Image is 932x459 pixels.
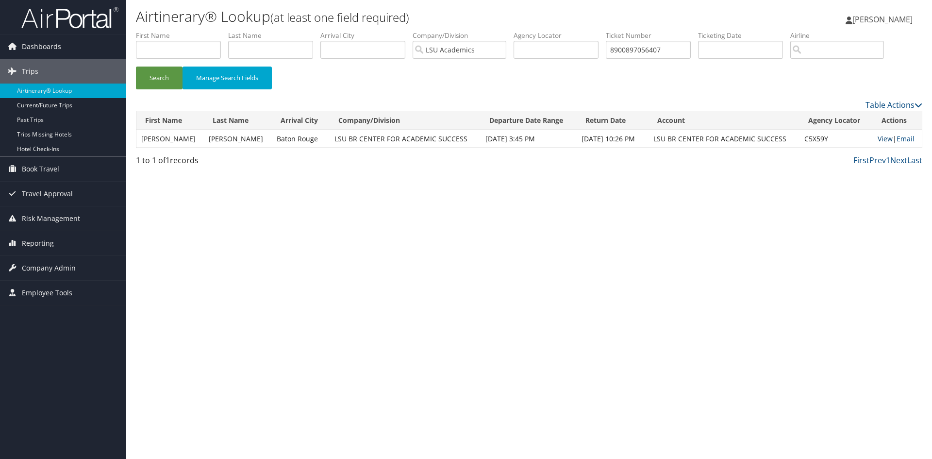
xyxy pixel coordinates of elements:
td: LSU BR CENTER FOR ACADEMIC SUCCESS [649,130,799,148]
span: Trips [22,59,38,84]
span: Company Admin [22,256,76,280]
h1: Airtinerary® Lookup [136,6,660,27]
a: View [878,134,893,143]
td: Baton Rouge [272,130,330,148]
th: Last Name: activate to sort column ascending [204,111,271,130]
a: Table Actions [865,100,922,110]
span: Employee Tools [22,281,72,305]
label: Agency Locator [514,31,606,40]
span: Reporting [22,231,54,255]
label: Airline [790,31,891,40]
td: LSU BR CENTER FOR ACADEMIC SUCCESS [330,130,481,148]
div: 1 to 1 of records [136,154,322,171]
img: airportal-logo.png [21,6,118,29]
span: Dashboards [22,34,61,59]
label: Ticketing Date [698,31,790,40]
a: Last [907,155,922,166]
td: [DATE] 3:45 PM [481,130,577,148]
th: Actions [873,111,922,130]
label: Company/Division [413,31,514,40]
a: 1 [886,155,890,166]
label: First Name [136,31,228,40]
a: Email [897,134,915,143]
th: First Name: activate to sort column ascending [136,111,204,130]
a: [PERSON_NAME] [846,5,922,34]
span: Risk Management [22,206,80,231]
th: Company/Division [330,111,481,130]
button: Manage Search Fields [183,67,272,89]
td: [PERSON_NAME] [136,130,204,148]
th: Agency Locator: activate to sort column ascending [799,111,873,130]
button: Search [136,67,183,89]
a: Next [890,155,907,166]
th: Departure Date Range: activate to sort column ascending [481,111,577,130]
th: Account: activate to sort column ascending [649,111,799,130]
td: [PERSON_NAME] [204,130,271,148]
small: (at least one field required) [270,9,409,25]
td: | [873,130,922,148]
label: Last Name [228,31,320,40]
th: Arrival City: activate to sort column ascending [272,111,330,130]
label: Ticket Number [606,31,698,40]
span: [PERSON_NAME] [852,14,913,25]
span: 1 [166,155,170,166]
th: Return Date: activate to sort column ascending [577,111,649,130]
a: Prev [869,155,886,166]
span: Travel Approval [22,182,73,206]
span: Book Travel [22,157,59,181]
label: Arrival City [320,31,413,40]
a: First [853,155,869,166]
td: C5X59Y [799,130,873,148]
td: [DATE] 10:26 PM [577,130,649,148]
